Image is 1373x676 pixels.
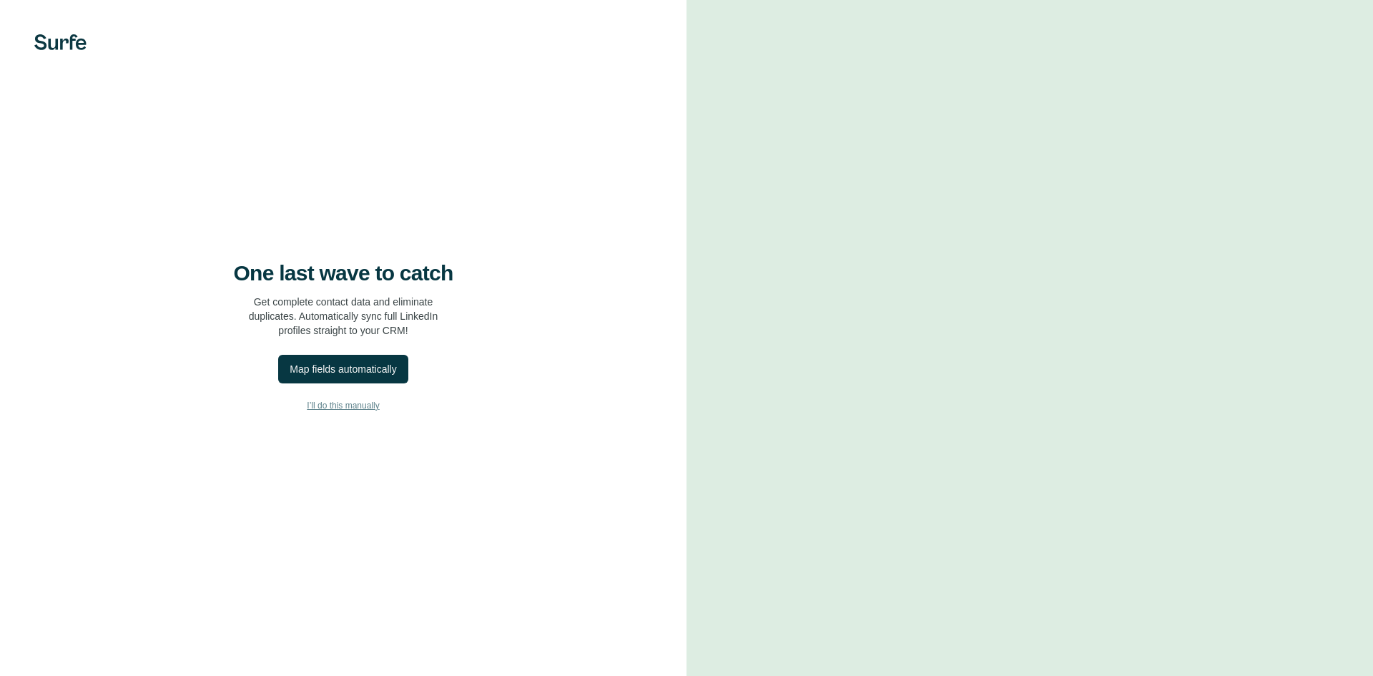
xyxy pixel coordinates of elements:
button: I’ll do this manually [29,395,658,416]
img: Surfe's logo [34,34,87,50]
h4: One last wave to catch [234,260,453,286]
p: Get complete contact data and eliminate duplicates. Automatically sync full LinkedIn profiles str... [249,295,438,338]
div: Map fields automatically [290,362,396,376]
span: I’ll do this manually [307,399,379,412]
button: Map fields automatically [278,355,408,383]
